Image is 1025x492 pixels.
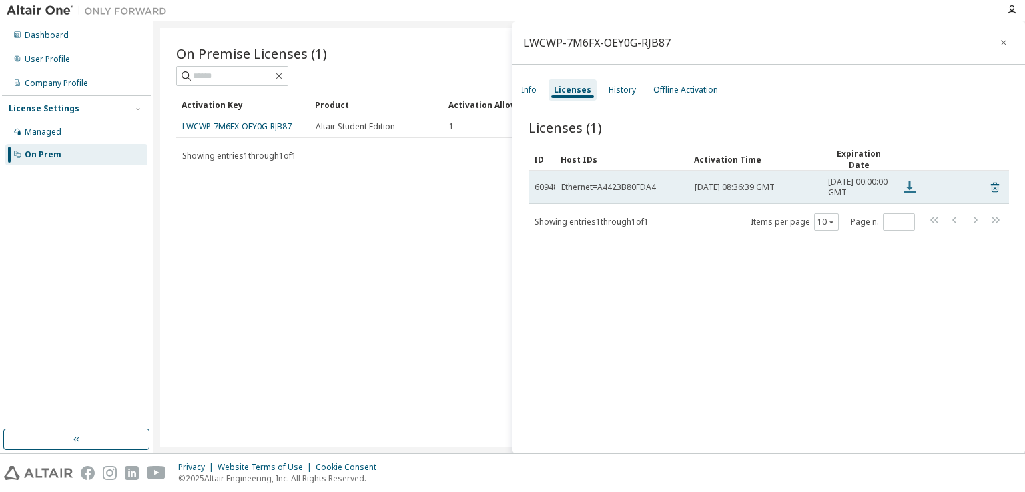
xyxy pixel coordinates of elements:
[529,118,602,137] span: Licenses (1)
[178,473,384,484] p: © 2025 Altair Engineering, Inc. All Rights Reserved.
[561,182,656,193] div: Ethernet=A4423B80FDA4
[316,121,395,132] span: Altair Student Edition
[751,213,839,231] span: Items per page
[609,85,636,95] div: History
[523,37,671,48] div: LWCWP-7M6FX-OEY0G-RJB87
[449,121,454,132] span: 1
[25,149,61,160] div: On Prem
[534,149,550,170] div: ID
[81,466,95,480] img: facebook.svg
[827,148,890,171] div: Expiration Date
[125,466,139,480] img: linkedin.svg
[9,103,79,114] div: License Settings
[25,54,70,65] div: User Profile
[182,150,296,161] span: Showing entries 1 through 1 of 1
[25,78,88,89] div: Company Profile
[554,85,591,95] div: Licenses
[448,94,571,115] div: Activation Allowed
[182,94,304,115] div: Activation Key
[7,4,174,17] img: Altair One
[25,30,69,41] div: Dashboard
[316,462,384,473] div: Cookie Consent
[695,182,775,193] span: [DATE] 08:36:39 GMT
[182,121,292,132] a: LWCWP-7M6FX-OEY0G-RJB87
[147,466,166,480] img: youtube.svg
[4,466,73,480] img: altair_logo.svg
[218,462,316,473] div: Website Terms of Use
[828,177,890,198] span: [DATE] 00:00:00 GMT
[653,85,718,95] div: Offline Activation
[178,462,218,473] div: Privacy
[561,149,683,170] div: Host IDs
[25,127,61,137] div: Managed
[694,149,817,170] div: Activation Time
[176,44,327,63] span: On Premise Licenses (1)
[103,466,117,480] img: instagram.svg
[521,85,537,95] div: Info
[315,94,438,115] div: Product
[851,213,915,231] span: Page n.
[535,182,558,193] span: 60948
[817,217,835,227] button: 10
[535,216,649,227] span: Showing entries 1 through 1 of 1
